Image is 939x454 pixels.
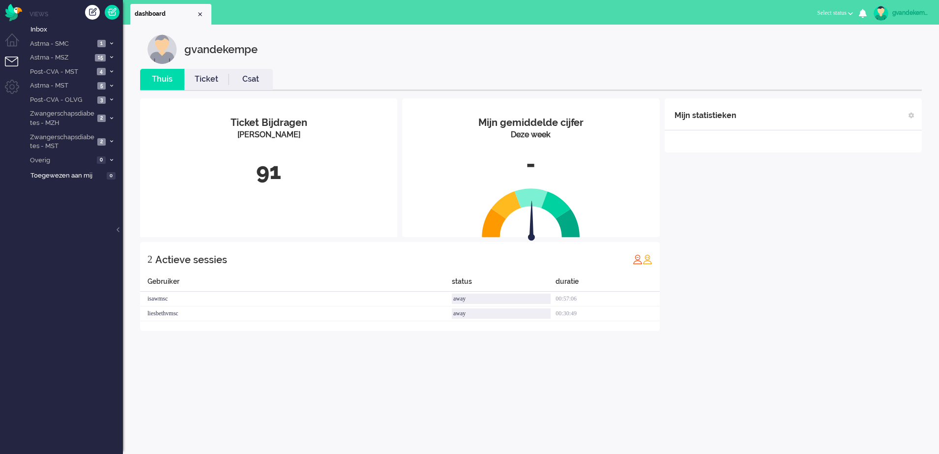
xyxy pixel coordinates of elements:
[5,57,27,79] li: Tickets menu
[97,40,106,47] span: 1
[5,80,27,102] li: Admin menu
[85,5,100,20] div: Creëer ticket
[29,170,123,181] a: Toegewezen aan mij 0
[155,250,227,270] div: Actieve sessies
[811,3,859,25] li: Select status
[184,34,258,64] div: gvandekempe
[410,129,652,141] div: Deze week
[97,115,106,122] span: 2
[811,6,859,20] button: Select status
[5,6,22,14] a: Omnidesk
[130,4,211,25] li: Dashboard
[229,74,273,85] a: Csat
[95,54,106,61] span: 15
[147,249,152,269] div: 2
[29,10,123,18] li: Views
[140,292,452,306] div: isawmsc
[97,68,106,75] span: 4
[107,172,116,180] span: 0
[29,24,123,34] a: Inbox
[556,292,659,306] div: 00:57:06
[140,276,452,292] div: Gebruiker
[147,155,390,188] div: 91
[5,33,27,56] li: Dashboard menu
[147,116,390,130] div: Ticket Bijdragen
[97,82,106,90] span: 5
[29,53,92,62] span: Astma - MSZ
[633,254,643,264] img: profile_red.svg
[556,306,659,321] div: 00:30:49
[105,5,119,20] a: Quick Ticket
[452,276,556,292] div: status
[147,129,390,141] div: [PERSON_NAME]
[556,276,659,292] div: duratie
[29,109,94,127] span: Zwangerschapsdiabetes - MZH
[184,69,229,90] li: Ticket
[30,171,104,181] span: Toegewezen aan mij
[29,67,94,77] span: Post-CVA - MST
[196,10,204,18] div: Close tab
[147,34,177,64] img: customer.svg
[29,95,94,105] span: Post-CVA - OLVG
[140,306,452,321] div: liesbethvmsc
[452,308,551,319] div: away
[5,4,22,21] img: flow_omnibird.svg
[135,10,196,18] span: dashboard
[184,74,229,85] a: Ticket
[30,25,123,34] span: Inbox
[482,188,580,238] img: semi_circle.svg
[140,69,184,90] li: Thuis
[29,39,94,49] span: Astma - SMC
[874,6,888,21] img: avatar
[97,156,106,164] span: 0
[675,106,736,125] div: Mijn statistieken
[872,6,929,21] a: gvandekempe
[410,116,652,130] div: Mijn gemiddelde cijfer
[229,69,273,90] li: Csat
[140,74,184,85] a: Thuis
[29,156,94,165] span: Overig
[410,148,652,181] div: -
[510,201,553,243] img: arrow.svg
[29,81,94,91] span: Astma - MST
[817,9,847,16] span: Select status
[892,8,929,18] div: gvandekempe
[97,138,106,146] span: 2
[29,133,94,151] span: Zwangerschapsdiabetes - MST
[643,254,652,264] img: profile_orange.svg
[452,294,551,304] div: away
[97,96,106,104] span: 3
